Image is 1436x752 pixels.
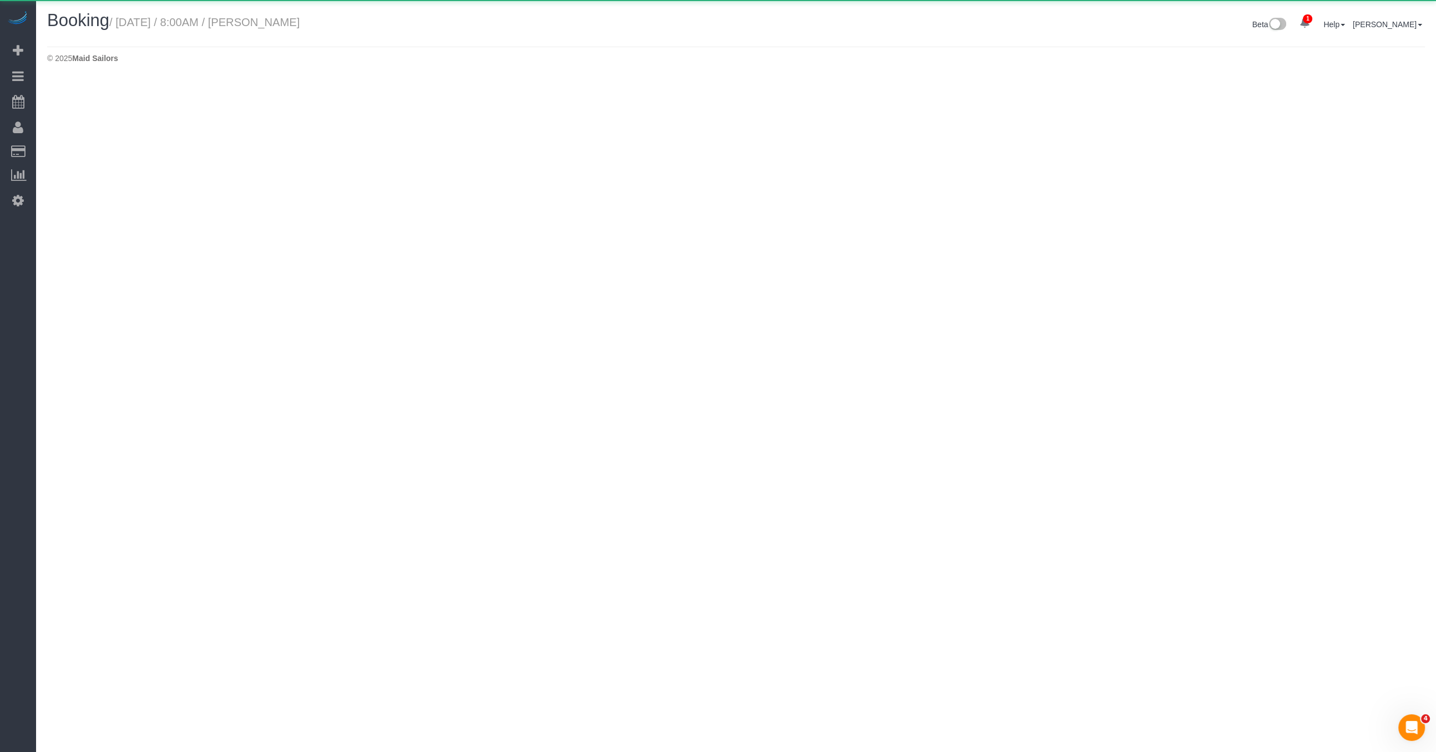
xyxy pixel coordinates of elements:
iframe: Intercom live chat [1398,714,1425,741]
a: 1 [1294,11,1316,36]
a: [PERSON_NAME] [1353,20,1422,29]
div: © 2025 [47,53,1425,64]
span: Booking [47,11,109,30]
small: / [DATE] / 8:00AM / [PERSON_NAME] [109,16,300,28]
strong: Maid Sailors [72,54,118,63]
a: Help [1323,20,1345,29]
img: New interface [1268,18,1286,32]
span: 4 [1421,714,1430,723]
a: Beta [1252,20,1287,29]
img: Automaid Logo [7,11,29,27]
span: 1 [1303,14,1312,23]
